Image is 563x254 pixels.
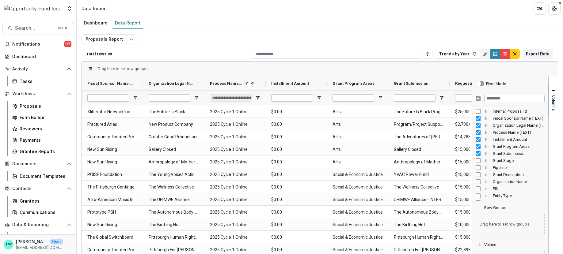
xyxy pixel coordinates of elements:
[210,193,260,206] span: 2025 Cycle 1 Online
[87,181,138,193] span: The Pittsburgh Contingency
[2,39,74,49] button: Notifications97
[484,95,545,102] input: Filter Columns Input
[210,106,260,118] span: 2025 Cycle 1 Online
[333,193,383,206] span: Social & Economic Justice
[455,131,505,143] span: $14,288.75
[2,51,74,62] a: Dashboard
[20,234,69,240] div: Dashboard
[551,95,556,111] span: Columns
[271,168,321,181] span: $0.00
[87,94,129,102] input: Fiscal Sponsor Name (TEXT) Filter Input
[472,150,548,157] div: Grant Submission Column
[394,118,444,131] span: Program/Project Support for New Product Company
[10,112,74,122] a: Form Builder
[112,18,143,27] div: Data Report
[271,181,321,193] span: $0.00
[493,172,545,177] span: Grant Description
[394,206,444,219] span: The Autonomous Body Shop
[472,129,548,136] div: Process Name (TEXT) Column
[493,186,545,191] span: EIN
[455,143,505,156] span: $15,000.00
[493,144,545,149] span: Grant Program Areas
[149,156,199,168] span: Anthropology of Motherhood
[20,137,69,143] div: Payments
[5,242,12,246] div: Ti Wilhelm
[455,231,505,244] span: $15,000.00
[490,49,500,59] button: Save
[149,181,199,193] span: The Wellness Collective
[210,219,260,231] span: 2025 Cycle 1 Online
[455,181,505,193] span: $15,000.00
[472,171,548,178] div: Grant Description Column
[64,41,71,47] span: 97
[394,131,444,143] span: The Adventures of [PERSON_NAME]
[87,118,138,131] span: Fractured Atlas
[98,66,147,71] span: Drag here to set row groups
[210,118,260,131] span: 2025 Cycle 1 Online
[472,115,548,122] div: Fiscal Sponsor Name (TEXT) Column
[394,156,444,168] span: Anthropology of Motherhood - Deaf & Disabled Arts Exhibit
[317,95,321,100] button: Open Filter Menu
[149,118,199,131] span: New Product Company
[20,198,69,204] div: Grantees
[87,106,138,118] span: Xliberator Network Inc.
[271,193,321,206] span: $0.00
[486,81,506,86] div: Pivot Mode
[10,76,74,86] a: Tasks
[271,206,321,219] span: $0.00
[82,5,107,12] div: Data Report
[20,103,69,109] div: Proposals
[333,181,383,193] span: Social & Economic Justice
[82,17,110,29] a: Dashboard
[149,94,190,102] input: Organization Legal Name (TEXT) Filter Input
[82,18,110,27] div: Dashboard
[394,168,444,181] span: YVAC Power Fund
[455,118,505,131] span: $2,700.00
[455,193,505,206] span: $15,000.00
[472,192,548,199] div: Entity Type Column
[472,199,548,206] div: Requested Amount Column
[65,241,73,248] button: More
[455,168,505,181] span: $45,000.00
[333,81,375,86] span: Grant Program Areas
[493,158,545,163] span: Grant Stage
[493,123,545,128] span: Organization Legal Name (TEXT)
[271,81,309,86] span: Installment Amount
[472,178,548,185] div: Organization Name Column
[472,122,548,129] div: Organization Legal Name (TEXT) Column
[20,114,69,121] div: Form Builder
[493,130,545,135] span: Process Name (TEXT)
[333,106,383,118] span: Arts
[112,17,143,29] a: Data Report
[149,193,199,206] span: The UHIMWE Alliance
[493,116,545,121] span: Fiscal Sponsor Name (TEXT)
[333,94,374,102] input: Grant Program Areas Filter Input
[394,219,444,231] span: The Birthing Hut
[12,53,69,60] div: Dashboard
[548,2,561,15] button: Get Help
[87,219,138,231] span: New Sun Rising
[472,157,548,164] div: Grant Stage Column
[12,91,64,96] span: Workflows
[493,109,545,114] span: Internal Proposal Id
[149,143,199,156] span: Gallery Closed
[472,164,548,171] div: Pipeline Column
[149,206,199,219] span: The Autonomous Body Shop
[333,168,383,181] span: Social & Economic Justice
[534,2,546,15] button: Partners
[394,231,444,244] span: Pittsburgh Human Rights City Alliance
[510,49,520,59] button: default
[10,171,74,181] a: Document Templates
[333,231,383,244] span: Social & Economic Justice
[455,94,497,102] input: Requested Amount Filter Input
[10,207,74,217] a: Communications
[435,49,481,59] button: Trends by Year
[50,239,63,245] p: User
[82,34,127,44] button: Proposals Report
[10,146,74,156] a: Grantee Reports
[10,135,74,145] a: Payments
[271,156,321,168] span: $0.00
[149,81,194,86] span: Organization Legal Name (TEXT)
[271,106,321,118] span: $0.00
[2,184,74,193] button: Open Contacts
